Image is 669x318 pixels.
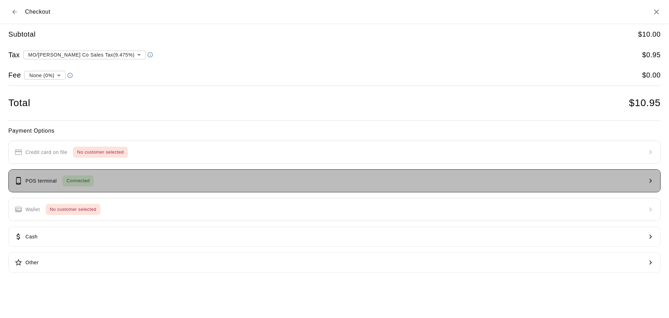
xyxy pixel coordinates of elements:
[652,8,661,16] button: Close
[629,97,661,109] h4: $ 10.95
[642,71,661,80] h5: $ 0.00
[8,6,51,18] div: Checkout
[8,126,661,135] h6: Payment Options
[8,97,30,109] h4: Total
[8,50,20,60] h5: Tax
[8,6,21,18] button: Back to cart
[642,50,661,60] h5: $ 0.95
[8,227,661,247] button: Cash
[8,252,661,273] button: Other
[25,259,39,266] p: Other
[62,177,94,185] span: Connected
[638,30,661,39] h5: $ 10.00
[24,69,66,82] div: None (0%)
[8,30,36,39] h5: Subtotal
[8,169,661,192] button: POS terminalConnected
[25,233,38,241] p: Cash
[8,71,21,80] h5: Fee
[23,48,146,61] div: MO/[PERSON_NAME] Co Sales Tax ( 9.475 %)
[25,177,57,185] p: POS terminal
